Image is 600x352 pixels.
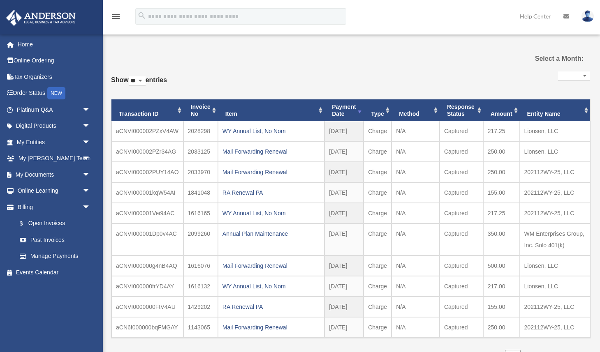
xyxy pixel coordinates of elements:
a: My Documentsarrow_drop_down [6,166,103,183]
select: Showentries [129,76,146,86]
td: 250.00 [483,317,520,338]
td: aCNVI000002PZr34AG [111,141,183,162]
td: Charge [364,297,392,317]
td: [DATE] [324,297,364,317]
td: 217.25 [483,121,520,141]
td: [DATE] [324,182,364,203]
td: N/A [392,121,440,141]
div: Mail Forwarding Renewal [222,166,320,178]
td: 1616132 [183,276,218,297]
div: Mail Forwarding Renewal [222,260,320,271]
td: Captured [440,255,483,276]
div: RA Renewal PA [222,187,320,198]
td: N/A [392,255,440,276]
td: N/A [392,297,440,317]
td: Captured [440,121,483,141]
td: 217.25 [483,203,520,223]
td: N/A [392,182,440,203]
td: 202112WY-25, LLC [520,317,590,338]
a: Digital Productsarrow_drop_down [6,118,103,134]
div: WY Annual List, No Nom [222,125,320,137]
a: Billingarrow_drop_down [6,199,103,215]
td: Captured [440,317,483,338]
td: 350.00 [483,223,520,255]
div: RA Renewal PA [222,301,320,313]
td: [DATE] [324,121,364,141]
a: $Open Invoices [12,215,103,232]
td: N/A [392,317,440,338]
td: 202112WY-25, LLC [520,182,590,203]
td: 202112WY-25, LLC [520,203,590,223]
td: Lionsen, LLC [520,141,590,162]
td: [DATE] [324,223,364,255]
td: 1616165 [183,203,218,223]
th: Method: activate to sort column ascending [392,99,440,122]
span: arrow_drop_down [82,150,99,167]
a: Tax Organizers [6,69,103,85]
td: Captured [440,297,483,317]
td: N/A [392,223,440,255]
a: Past Invoices [12,232,99,248]
td: Charge [364,203,392,223]
td: Lionsen, LLC [520,276,590,297]
td: Captured [440,223,483,255]
a: Events Calendar [6,264,103,281]
td: aCNVI000001Dp0v4AC [111,223,183,255]
a: Platinum Q&Aarrow_drop_down [6,101,103,118]
a: Manage Payments [12,248,103,265]
span: $ [24,219,28,229]
span: arrow_drop_down [82,183,99,200]
td: aCNVI000002PZxV4AW [111,121,183,141]
th: Payment Date: activate to sort column ascending [324,99,364,122]
td: 2099260 [183,223,218,255]
td: [DATE] [324,141,364,162]
td: N/A [392,276,440,297]
i: menu [111,12,121,21]
a: Online Learningarrow_drop_down [6,183,103,199]
td: 250.00 [483,162,520,182]
div: Annual Plan Maintenance [222,228,320,239]
td: Lionsen, LLC [520,255,590,276]
td: Lionsen, LLC [520,121,590,141]
td: 2033970 [183,162,218,182]
td: [DATE] [324,255,364,276]
th: Response Status: activate to sort column ascending [440,99,483,122]
label: Select a Month: [516,53,584,64]
th: Item: activate to sort column ascending [218,99,324,122]
a: Home [6,36,103,53]
td: [DATE] [324,276,364,297]
td: 2033125 [183,141,218,162]
td: 217.00 [483,276,520,297]
td: 1841048 [183,182,218,203]
th: Invoice No: activate to sort column ascending [183,99,218,122]
td: 202112WY-25, LLC [520,162,590,182]
td: Charge [364,255,392,276]
td: WM Enterprises Group, Inc. Solo 401(k) [520,223,590,255]
th: Amount: activate to sort column ascending [483,99,520,122]
div: Mail Forwarding Renewal [222,146,320,157]
div: NEW [47,87,65,99]
span: arrow_drop_down [82,101,99,118]
span: arrow_drop_down [82,166,99,183]
td: Charge [364,317,392,338]
i: search [137,11,146,20]
th: Type: activate to sort column ascending [364,99,392,122]
td: aCNVI0000000FtV4AU [111,297,183,317]
td: N/A [392,203,440,223]
td: N/A [392,162,440,182]
td: [DATE] [324,317,364,338]
td: 500.00 [483,255,520,276]
td: Captured [440,141,483,162]
td: Captured [440,182,483,203]
td: aCNVI000001Vei94AC [111,203,183,223]
td: Charge [364,141,392,162]
td: aCN6f000000bqFMGAY [111,317,183,338]
span: arrow_drop_down [82,118,99,135]
td: Charge [364,162,392,182]
td: Captured [440,203,483,223]
td: Charge [364,182,392,203]
td: Captured [440,162,483,182]
td: 1429202 [183,297,218,317]
a: Online Ordering [6,53,103,69]
a: My Entitiesarrow_drop_down [6,134,103,150]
